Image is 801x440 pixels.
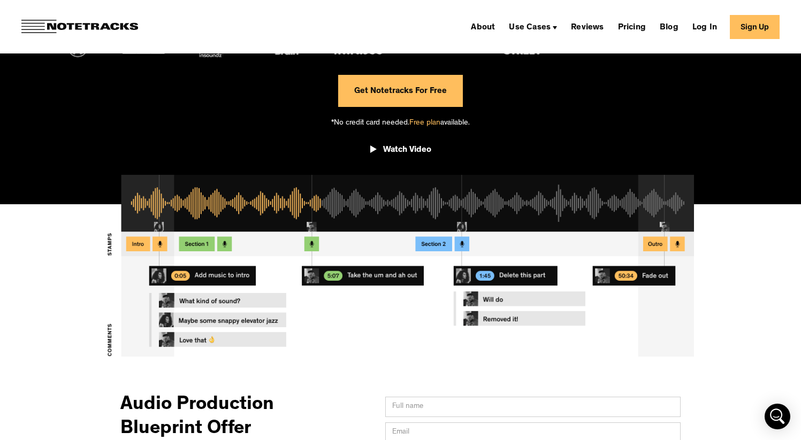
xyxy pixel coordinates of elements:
div: Use Cases [509,24,551,32]
span: Free plan [409,119,440,127]
div: Open Intercom Messenger [765,404,790,429]
a: Pricing [614,18,650,35]
a: About [467,18,499,35]
div: *No credit card needed. available. [331,107,470,137]
div: Use Cases [505,18,561,35]
div: Watch Video [383,145,431,156]
a: Sign Up [730,15,780,39]
a: Blog [655,18,683,35]
a: Log In [688,18,721,35]
input: Full name [385,397,681,417]
a: Reviews [567,18,608,35]
a: Get Notetracks For Free [338,75,463,107]
a: open lightbox [370,137,431,167]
